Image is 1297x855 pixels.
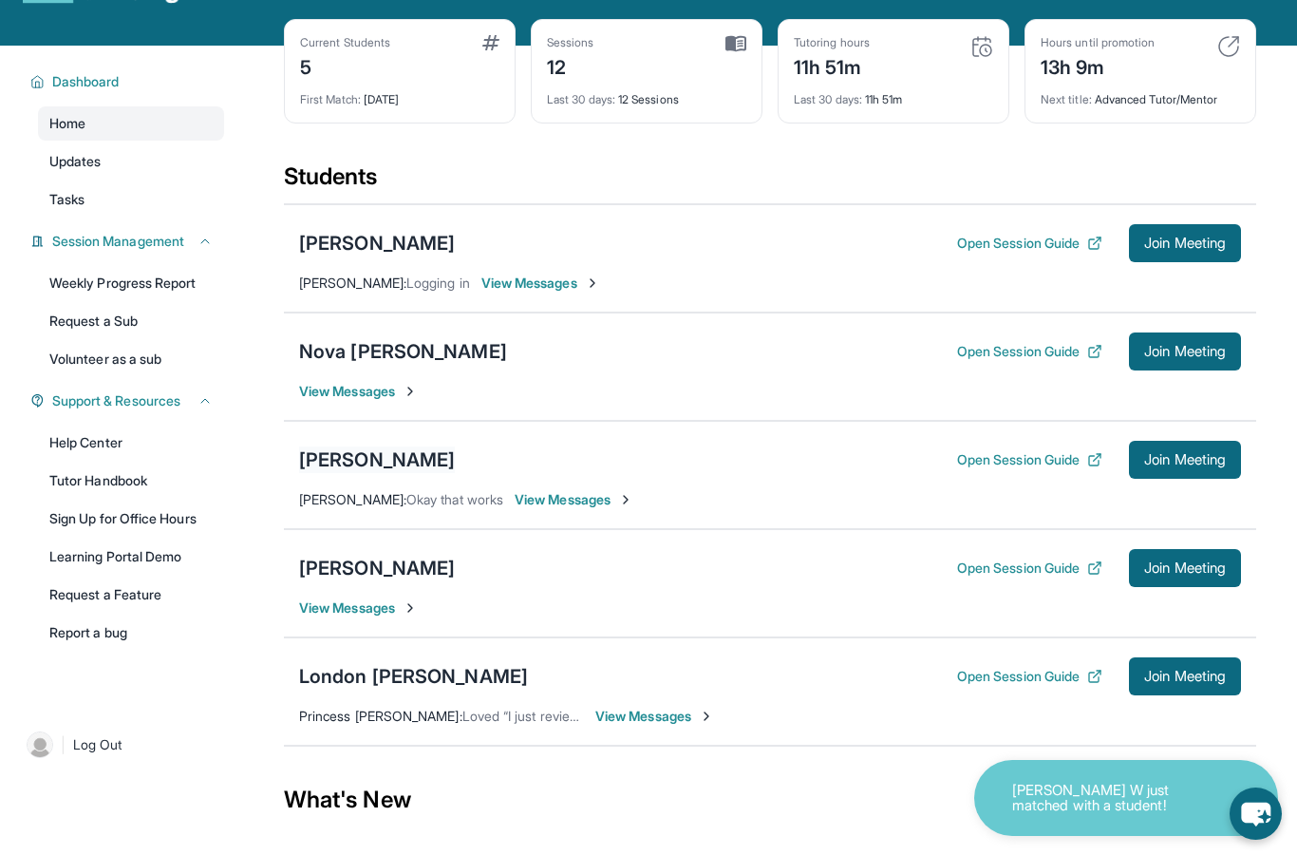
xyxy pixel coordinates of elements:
[547,50,594,81] div: 12
[38,304,224,338] a: Request a Sub
[19,724,224,766] a: |Log Out
[38,342,224,376] a: Volunteer as a sub
[38,106,224,141] a: Home
[299,708,462,724] span: Princess [PERSON_NAME] :
[595,707,714,726] span: View Messages
[1041,81,1240,107] div: Advanced Tutor/Mentor
[300,92,361,106] span: First Match :
[49,190,85,209] span: Tasks
[515,490,633,509] span: View Messages
[547,35,594,50] div: Sessions
[299,338,507,365] div: Nova [PERSON_NAME]
[300,81,499,107] div: [DATE]
[45,72,213,91] button: Dashboard
[38,464,224,498] a: Tutor Handbook
[299,275,406,291] span: [PERSON_NAME] :
[1129,224,1241,262] button: Join Meeting
[38,578,224,612] a: Request a Feature
[45,232,213,251] button: Session Management
[1041,92,1092,106] span: Next title :
[52,391,180,410] span: Support & Resources
[406,491,503,507] span: Okay that works
[957,450,1102,469] button: Open Session Guide
[1041,35,1155,50] div: Hours until promotion
[38,182,224,217] a: Tasks
[1129,332,1241,370] button: Join Meeting
[957,667,1102,686] button: Open Session Guide
[618,492,633,507] img: Chevron-Right
[699,709,714,724] img: Chevron-Right
[300,50,390,81] div: 5
[73,735,122,754] span: Log Out
[1129,549,1241,587] button: Join Meeting
[1230,788,1282,840] button: chat-button
[1144,346,1226,357] span: Join Meeting
[547,92,615,106] span: Last 30 days :
[284,758,1256,842] div: What's New
[794,50,870,81] div: 11h 51m
[1041,50,1155,81] div: 13h 9m
[1217,35,1240,58] img: card
[547,81,746,107] div: 12 Sessions
[38,266,224,300] a: Weekly Progress Report
[49,114,85,133] span: Home
[462,708,1060,724] span: Loved “I just reviewed and she missed 8 out of 12 so will need lots of help with the story proble...
[299,491,406,507] span: [PERSON_NAME] :
[957,342,1102,361] button: Open Session Guide
[957,234,1102,253] button: Open Session Guide
[1144,454,1226,465] span: Join Meeting
[481,274,600,293] span: View Messages
[725,35,746,52] img: card
[299,555,455,581] div: [PERSON_NAME]
[61,733,66,756] span: |
[38,616,224,650] a: Report a bug
[300,35,390,50] div: Current Students
[45,391,213,410] button: Support & Resources
[38,144,224,179] a: Updates
[1012,783,1202,814] p: [PERSON_NAME] W just matched with a student!
[794,92,862,106] span: Last 30 days :
[970,35,993,58] img: card
[52,232,184,251] span: Session Management
[794,35,870,50] div: Tutoring hours
[284,161,1256,203] div: Students
[38,426,224,460] a: Help Center
[403,600,418,616] img: Chevron-Right
[299,382,418,401] span: View Messages
[49,152,102,171] span: Updates
[1144,237,1226,249] span: Join Meeting
[1129,657,1241,695] button: Join Meeting
[27,731,53,758] img: user-img
[299,446,455,473] div: [PERSON_NAME]
[406,275,470,291] span: Logging in
[1129,441,1241,479] button: Join Meeting
[957,559,1102,578] button: Open Session Guide
[1144,671,1226,682] span: Join Meeting
[403,384,418,399] img: Chevron-Right
[482,35,499,50] img: card
[299,230,455,256] div: [PERSON_NAME]
[299,663,528,690] div: London [PERSON_NAME]
[794,81,993,107] div: 11h 51m
[38,540,224,574] a: Learning Portal Demo
[38,502,224,536] a: Sign Up for Office Hours
[1144,562,1226,574] span: Join Meeting
[52,72,120,91] span: Dashboard
[299,598,418,617] span: View Messages
[585,275,600,291] img: Chevron-Right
